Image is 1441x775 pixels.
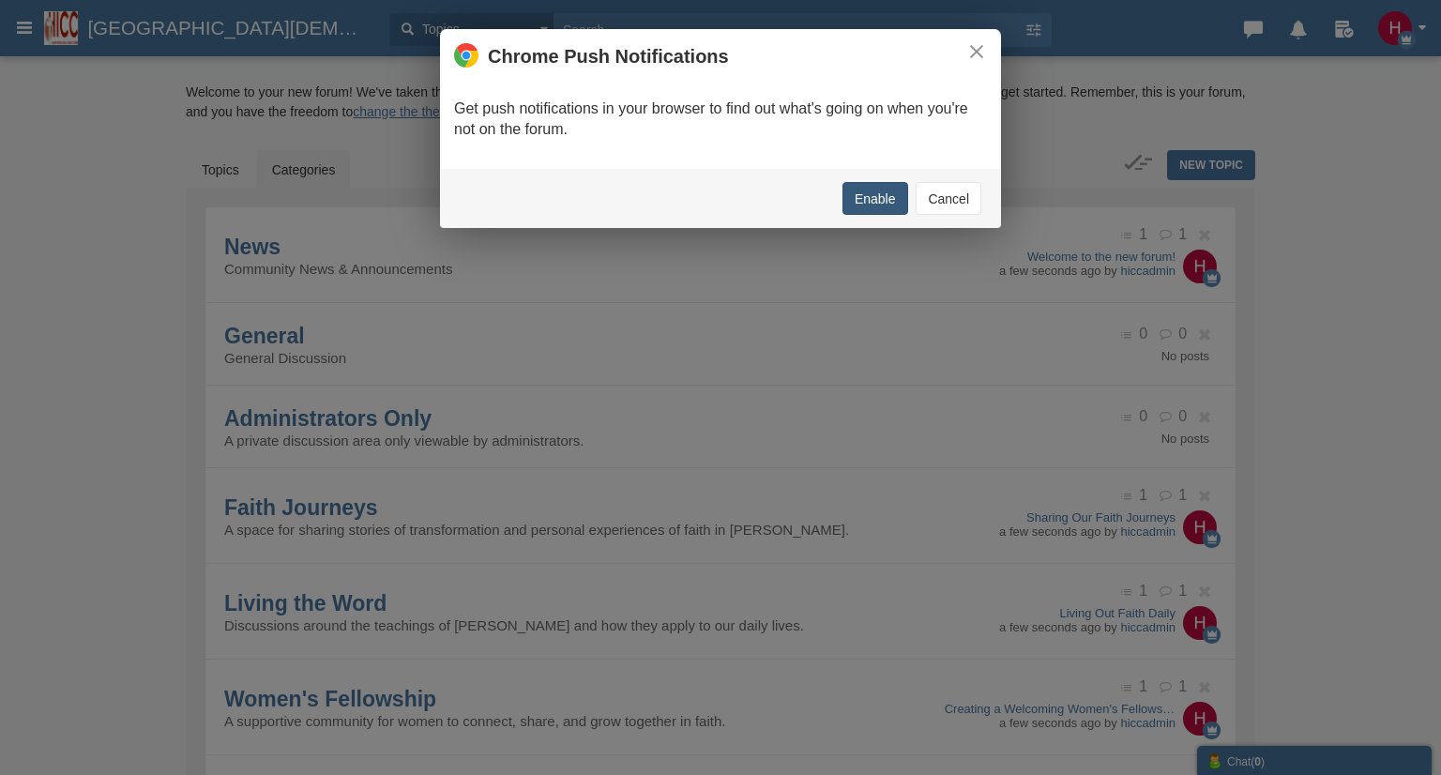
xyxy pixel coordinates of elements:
button: Cancel [916,182,981,215]
p: Get push notifications in your browser to find out what's going on when you're not on the forum. [454,99,987,142]
button: × [966,41,987,62]
span: Chrome [488,46,559,67]
button: Enable [842,182,908,215]
span: Push Notifications [564,46,729,67]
